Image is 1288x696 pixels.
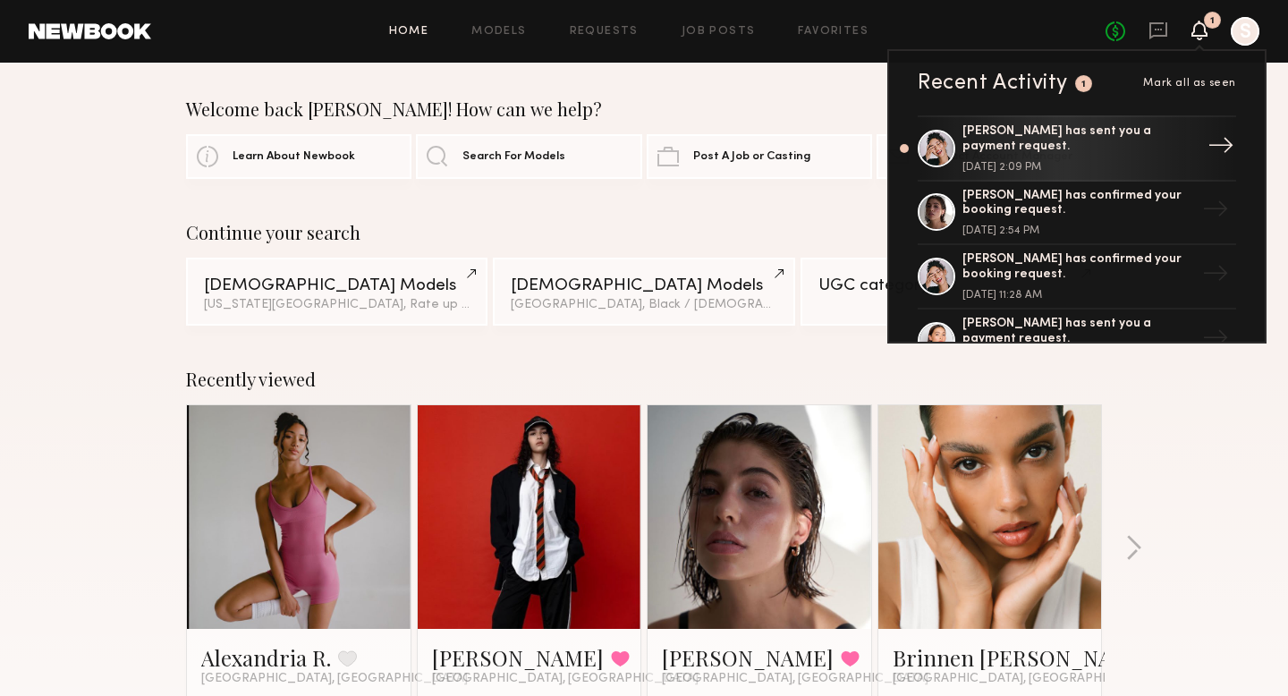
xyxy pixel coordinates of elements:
[462,151,565,163] span: Search For Models
[186,258,487,326] a: [DEMOGRAPHIC_DATA] Models[US_STATE][GEOGRAPHIC_DATA], Rate up to $212
[570,26,639,38] a: Requests
[204,299,470,311] div: [US_STATE][GEOGRAPHIC_DATA], Rate up to $212
[962,225,1195,236] div: [DATE] 2:54 PM
[1200,125,1241,172] div: →
[493,258,794,326] a: [DEMOGRAPHIC_DATA] Models[GEOGRAPHIC_DATA], Black / [DEMOGRAPHIC_DATA]
[201,672,468,686] span: [GEOGRAPHIC_DATA], [GEOGRAPHIC_DATA]
[962,290,1195,301] div: [DATE] 11:28 AM
[186,222,1102,243] div: Continue your search
[693,151,810,163] span: Post A Job or Casting
[511,299,776,311] div: [GEOGRAPHIC_DATA], Black / [DEMOGRAPHIC_DATA]
[1143,78,1236,89] span: Mark all as seen
[389,26,429,38] a: Home
[893,643,1151,672] a: Brinnen [PERSON_NAME]
[918,115,1236,182] a: [PERSON_NAME] has sent you a payment request.[DATE] 2:09 PM→
[662,672,928,686] span: [GEOGRAPHIC_DATA], [GEOGRAPHIC_DATA]
[432,672,699,686] span: [GEOGRAPHIC_DATA], [GEOGRAPHIC_DATA]
[204,277,470,294] div: [DEMOGRAPHIC_DATA] Models
[918,245,1236,310] a: [PERSON_NAME] has confirmed your booking request.[DATE] 11:28 AM→
[1231,17,1259,46] a: S
[662,643,834,672] a: [PERSON_NAME]
[511,277,776,294] div: [DEMOGRAPHIC_DATA] Models
[233,151,355,163] span: Learn About Newbook
[918,182,1236,246] a: [PERSON_NAME] has confirmed your booking request.[DATE] 2:54 PM→
[1081,80,1087,89] div: 1
[962,162,1195,173] div: [DATE] 2:09 PM
[1210,16,1215,26] div: 1
[962,124,1195,155] div: [PERSON_NAME] has sent you a payment request.
[962,189,1195,219] div: [PERSON_NAME] has confirmed your booking request.
[416,134,641,179] a: Search For Models
[918,310,1236,374] a: [PERSON_NAME] has sent you a payment request.→
[962,317,1195,347] div: [PERSON_NAME] has sent you a payment request.
[962,252,1195,283] div: [PERSON_NAME] has confirmed your booking request.
[1195,253,1236,300] div: →
[877,134,1102,179] a: Contact Account Manager
[893,672,1159,686] span: [GEOGRAPHIC_DATA], [GEOGRAPHIC_DATA]
[1195,189,1236,235] div: →
[918,72,1068,94] div: Recent Activity
[798,26,869,38] a: Favorites
[432,643,604,672] a: [PERSON_NAME]
[186,134,411,179] a: Learn About Newbook
[471,26,526,38] a: Models
[818,277,1084,294] div: UGC category
[647,134,872,179] a: Post A Job or Casting
[801,258,1102,326] a: UGC category
[1195,318,1236,364] div: →
[201,643,331,672] a: Alexandria R.
[186,369,1102,390] div: Recently viewed
[186,98,1102,120] div: Welcome back [PERSON_NAME]! How can we help?
[682,26,756,38] a: Job Posts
